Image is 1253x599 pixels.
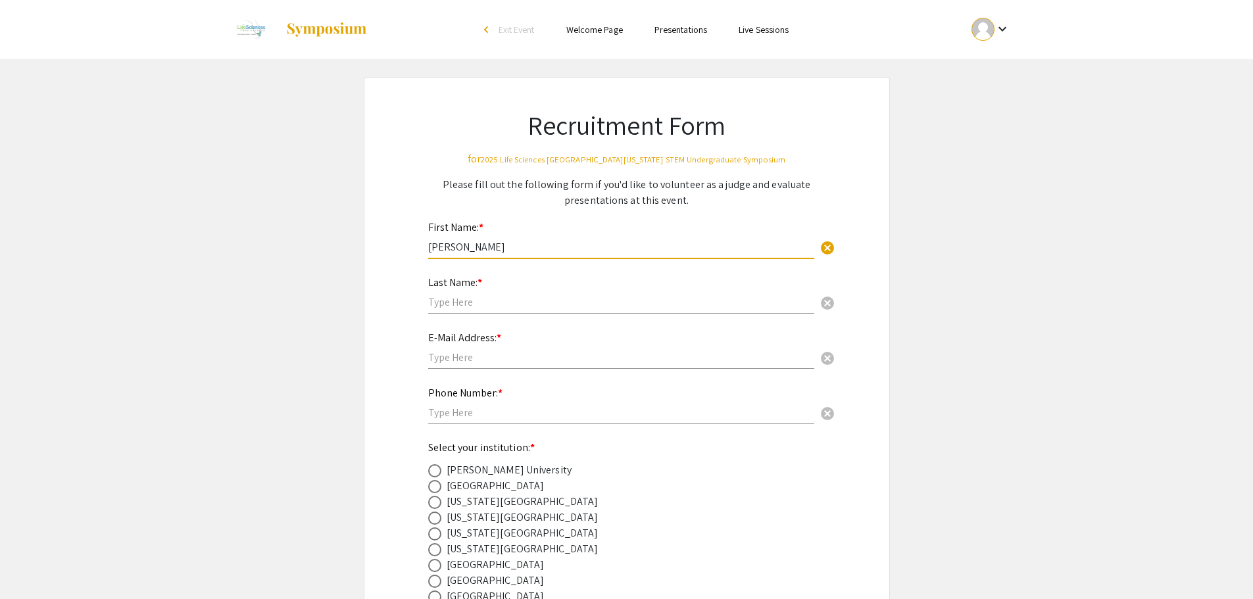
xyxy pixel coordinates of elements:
p: Please fill out the following form if you'd like to volunteer as a judge and evaluate presentatio... [428,177,825,208]
input: Type Here [428,240,814,254]
span: cancel [820,350,835,366]
mat-label: Select your institution: [428,441,535,454]
iframe: Chat [10,540,56,589]
div: for [428,151,825,167]
a: Presentations [654,24,707,36]
span: cancel [820,295,835,311]
span: Exit Event [499,24,535,36]
input: Type Here [428,406,814,419]
button: Clear [814,399,841,425]
div: [GEOGRAPHIC_DATA] [447,478,545,494]
button: Clear [814,289,841,315]
div: [US_STATE][GEOGRAPHIC_DATA] [447,541,599,557]
div: [GEOGRAPHIC_DATA] [447,557,545,573]
h1: Recruitment Form [428,109,825,141]
input: Type Here [428,350,814,364]
img: Symposium by ForagerOne [285,22,368,37]
a: Live Sessions [739,24,789,36]
div: arrow_back_ios [484,26,492,34]
a: Welcome Page [566,24,623,36]
button: Clear [814,234,841,260]
button: Clear [814,344,841,370]
mat-icon: Expand account dropdown [995,21,1010,37]
span: cancel [820,240,835,256]
div: [US_STATE][GEOGRAPHIC_DATA] [447,494,599,510]
div: [PERSON_NAME] University [447,462,572,478]
button: Expand account dropdown [958,14,1024,44]
div: [US_STATE][GEOGRAPHIC_DATA] [447,525,599,541]
div: [US_STATE][GEOGRAPHIC_DATA] [447,510,599,525]
mat-label: First Name: [428,220,483,234]
input: Type Here [428,295,814,309]
a: 2025 Life Sciences South Florida STEM Undergraduate Symposium [229,13,368,46]
mat-label: E-Mail Address: [428,331,501,345]
span: cancel [820,406,835,421]
img: 2025 Life Sciences South Florida STEM Undergraduate Symposium [229,13,273,46]
mat-label: Phone Number: [428,386,503,400]
mat-label: Last Name: [428,276,482,289]
small: 2025 Life Sciences [GEOGRAPHIC_DATA][US_STATE] STEM Undergraduate Symposium [481,154,786,165]
div: [GEOGRAPHIC_DATA] [447,573,545,588]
